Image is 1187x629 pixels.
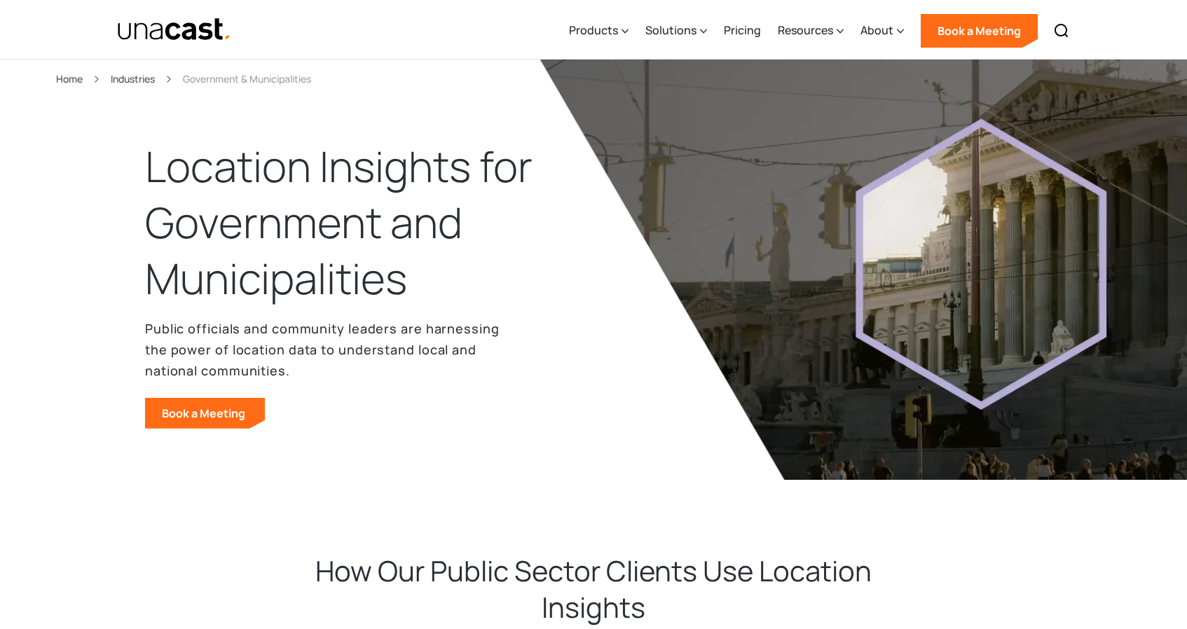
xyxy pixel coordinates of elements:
[145,139,549,306] h1: Location Insights for Government and Municipalities
[117,18,231,42] img: Unacast text logo
[1053,22,1070,39] img: Search icon
[313,553,874,625] h2: How Our Public Sector Clients Use Location Insights
[645,2,707,60] div: Solutions
[860,2,904,60] div: About
[778,2,844,60] div: Resources
[111,71,155,87] a: Industries
[724,2,761,60] a: Pricing
[645,22,697,39] div: Solutions
[860,22,893,39] div: About
[183,71,311,87] div: Government & Municipalities
[921,14,1038,48] a: Book a Meeting
[117,18,231,42] a: home
[145,398,265,429] a: Book a Meeting
[569,2,629,60] div: Products
[569,22,618,39] div: Products
[145,318,509,381] p: Public officials and community leaders are harnessing the power of location data to understand lo...
[778,22,833,39] div: Resources
[56,71,83,87] a: Home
